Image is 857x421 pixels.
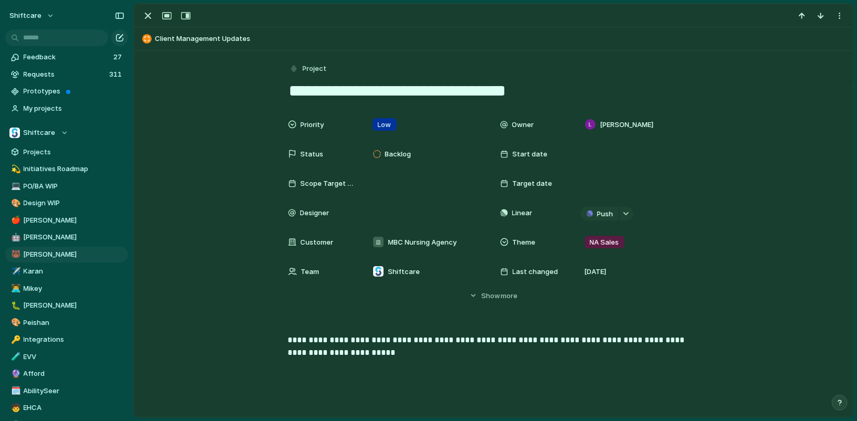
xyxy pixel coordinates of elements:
span: Prototypes [24,86,124,97]
a: 💻PO/BA WIP [5,178,128,194]
span: Status [301,149,324,160]
a: Prototypes [5,83,128,99]
button: ✈️ [9,266,20,277]
span: 311 [109,69,124,80]
span: Linear [512,208,533,218]
div: 🍎[PERSON_NAME] [5,213,128,228]
a: Projects [5,144,128,160]
div: 🤖[PERSON_NAME] [5,229,128,245]
span: Designer [300,208,330,218]
span: [PERSON_NAME] [600,120,654,130]
button: 🎨 [9,198,20,208]
span: Last changed [513,267,558,277]
span: AbilitySeer [24,386,124,396]
div: 🐛 [11,300,18,312]
span: Shiftcare [24,128,56,138]
span: EHCA [24,403,124,413]
span: [PERSON_NAME] [24,232,124,243]
span: Projects [24,147,124,157]
a: 🎨Design WIP [5,195,128,211]
button: 🗓️ [9,386,20,396]
span: Afford [24,369,124,379]
button: Push [580,207,619,220]
a: My projects [5,101,128,117]
span: shiftcare [9,10,41,21]
div: 🗓️ [11,385,18,397]
span: Owner [512,120,534,130]
button: 💻 [9,181,20,192]
button: shiftcare [5,7,60,24]
a: 🔮Afford [5,366,128,382]
div: 🔑 [11,334,18,346]
a: Feedback27 [5,49,128,65]
div: 🗓️AbilitySeer [5,383,128,399]
span: Theme [513,237,536,248]
span: Integrations [24,334,124,345]
button: 🐛 [9,300,20,311]
span: [PERSON_NAME] [24,215,124,226]
span: Team [301,267,320,277]
button: 💫 [9,164,20,174]
span: [PERSON_NAME] [24,249,124,260]
div: 🍎 [11,214,18,226]
span: Low [378,120,392,130]
a: 🧪EVV [5,349,128,365]
span: Backlog [385,149,411,160]
button: Project [287,61,330,77]
span: My projects [24,103,124,114]
span: Requests [24,69,106,80]
span: PO/BA WIP [24,181,124,192]
span: 27 [113,52,124,62]
span: Customer [301,237,334,248]
a: 👨‍💻Mikey [5,281,128,297]
span: Project [303,64,327,74]
span: Start date [513,149,548,160]
a: 🔑Integrations [5,332,128,348]
div: 💫 [11,163,18,175]
div: 🧪 [11,351,18,363]
div: 🎨 [11,317,18,329]
button: 🧒 [9,403,20,413]
span: Initiatives Roadmap [24,164,124,174]
button: 🧪 [9,352,20,362]
span: EVV [24,352,124,362]
div: 🎨 [11,197,18,209]
span: [PERSON_NAME] [24,300,124,311]
span: Scope Target Date [301,178,355,189]
button: 👨‍💻 [9,283,20,294]
button: 🐻 [9,249,20,260]
button: 🍎 [9,215,20,226]
button: Showmore [288,286,700,305]
span: Shiftcare [388,267,420,277]
span: Mikey [24,283,124,294]
span: Target date [513,178,553,189]
div: 💻 [11,180,18,192]
button: Client Management Updates [139,30,848,47]
a: 🎨Peishan [5,315,128,331]
span: Push [597,209,613,219]
span: more [501,291,517,301]
span: Karan [24,266,124,277]
button: 🔑 [9,334,20,345]
a: ✈️Karan [5,264,128,279]
div: ✈️ [11,266,18,278]
a: 🧒EHCA [5,400,128,416]
span: [DATE] [585,267,607,277]
div: 🐻[PERSON_NAME] [5,247,128,262]
a: 🐛[PERSON_NAME] [5,298,128,313]
span: Priority [301,120,324,130]
button: 🔮 [9,369,20,379]
div: 🐻 [11,248,18,260]
div: 🔮 [11,368,18,380]
span: NA Sales [590,237,619,248]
